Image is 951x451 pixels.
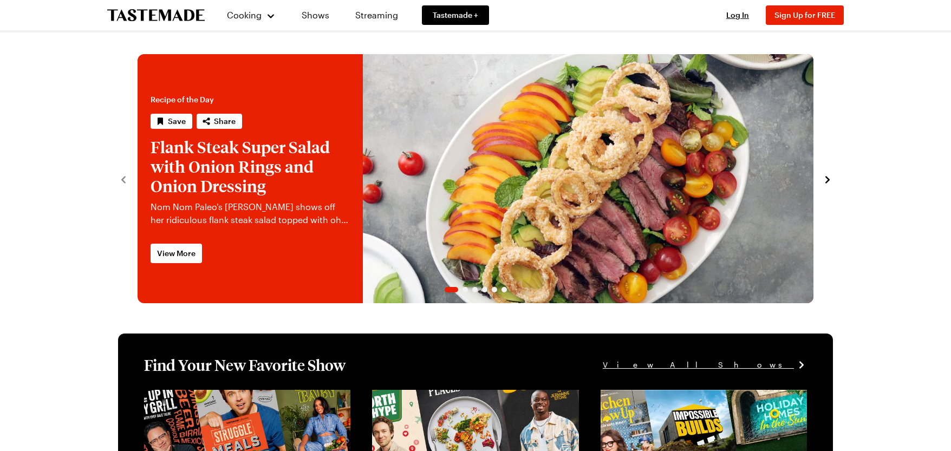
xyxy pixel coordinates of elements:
a: To Tastemade Home Page [107,9,205,22]
span: Go to slide 1 [445,287,458,292]
a: Tastemade + [422,5,489,25]
button: navigate to next item [822,172,833,185]
span: Tastemade + [433,10,478,21]
button: Cooking [226,2,276,28]
span: Share [214,116,236,127]
a: View full content for [object Object] [372,391,520,401]
div: 1 / 6 [138,54,813,303]
span: Cooking [227,10,262,20]
span: Log In [726,10,749,19]
button: Log In [716,10,759,21]
h1: Find Your New Favorite Show [144,355,346,375]
span: Go to slide 3 [472,287,478,292]
span: View More [157,248,196,259]
a: View All Shows [603,359,807,371]
button: Sign Up for FREE [766,5,844,25]
a: View More [151,244,202,263]
button: Share [197,114,242,129]
span: Go to slide 6 [501,287,507,292]
button: Save recipe [151,114,192,129]
button: navigate to previous item [118,172,129,185]
a: View full content for [object Object] [144,391,292,401]
span: Go to slide 2 [463,287,468,292]
a: View full content for [object Object] [601,391,748,401]
span: Go to slide 4 [482,287,487,292]
span: Sign Up for FREE [774,10,835,19]
span: Go to slide 5 [492,287,497,292]
span: Save [168,116,186,127]
span: View All Shows [603,359,794,371]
